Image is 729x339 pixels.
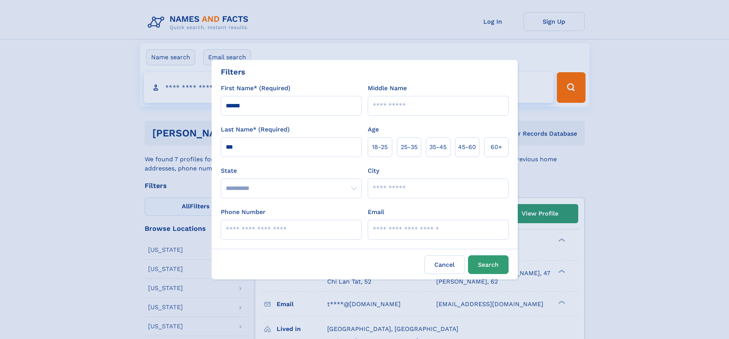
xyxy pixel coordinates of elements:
[368,125,379,134] label: Age
[401,143,418,152] span: 25‑35
[368,166,379,175] label: City
[368,208,384,217] label: Email
[468,255,509,274] button: Search
[221,166,362,175] label: State
[221,66,245,78] div: Filters
[424,255,465,274] label: Cancel
[221,208,266,217] label: Phone Number
[429,143,447,152] span: 35‑45
[372,143,388,152] span: 18‑25
[221,84,290,93] label: First Name* (Required)
[221,125,290,134] label: Last Name* (Required)
[368,84,407,93] label: Middle Name
[491,143,502,152] span: 60+
[458,143,476,152] span: 45‑60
